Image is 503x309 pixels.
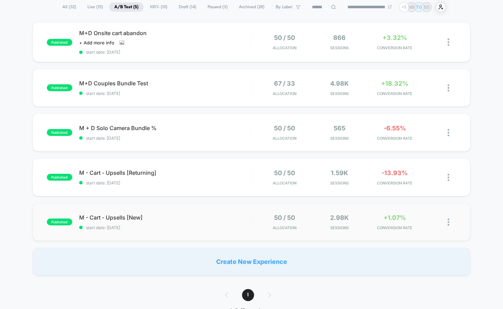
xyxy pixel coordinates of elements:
[33,248,470,275] div: Create New Experience
[448,129,449,136] img: close
[79,136,251,141] span: start date: [DATE]
[47,129,72,136] span: published
[47,39,72,46] span: published
[369,181,420,185] span: CONVERSION RATE
[369,45,420,50] span: CONVERSION RATE
[242,289,254,301] span: 1
[274,125,295,132] span: 50 / 50
[47,84,72,91] span: published
[273,45,296,50] span: Allocation
[330,80,349,87] span: 4.98k
[145,2,172,12] span: 100% ( 10 )
[416,4,422,10] p: TG
[274,214,295,221] span: 50 / 50
[314,225,365,230] span: Sessions
[79,125,251,131] span: M + D Solo Camera Bundle %
[448,174,449,181] img: close
[273,181,296,185] span: Allocation
[234,2,270,12] span: Archived ( 28 )
[79,169,251,176] span: M - Cart - Upsells [Returning]
[174,2,201,12] span: Draft ( 14 )
[384,125,406,132] span: -6.55%
[79,30,251,36] span: M+D Onsite cart abandon
[448,84,449,92] img: close
[383,34,407,41] span: +3.32%
[333,34,346,41] span: 866
[79,214,251,221] span: M - Cart - Upsells [New]
[331,169,348,177] span: 1.59k
[424,4,430,10] p: SD
[47,219,72,225] span: published
[314,181,365,185] span: Sessions
[369,136,420,141] span: CONVERSION RATE
[273,225,296,230] span: Allocation
[384,214,406,221] span: +1.07%
[274,34,295,41] span: 50 / 50
[79,91,251,96] span: start date: [DATE]
[369,91,420,96] span: CONVERSION RATE
[448,39,449,46] img: close
[334,125,345,132] span: 565
[314,45,365,50] span: Sessions
[47,174,72,181] span: published
[82,2,108,12] span: Live ( 15 )
[369,225,420,230] span: CONVERSION RATE
[79,80,251,87] span: M+D Couples Bundle Test
[273,136,296,141] span: Allocation
[274,169,295,177] span: 50 / 50
[381,169,408,177] span: -13.93%
[399,2,409,12] div: + 5
[276,4,292,10] span: By Label
[57,2,81,12] span: All ( 32 )
[79,225,251,230] span: start date: [DATE]
[273,91,296,96] span: Allocation
[79,50,251,55] span: start date: [DATE]
[330,214,349,221] span: 2.98k
[448,219,449,226] img: close
[381,80,408,87] span: +18.32%
[79,40,114,45] span: + Add more info
[274,80,295,87] span: 67 / 33
[202,2,233,12] span: Paused ( 3 )
[314,91,365,96] span: Sessions
[408,4,415,10] p: MB
[388,5,392,9] img: end
[314,136,365,141] span: Sessions
[79,180,251,185] span: start date: [DATE]
[109,2,144,12] span: A/B Test ( 5 )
